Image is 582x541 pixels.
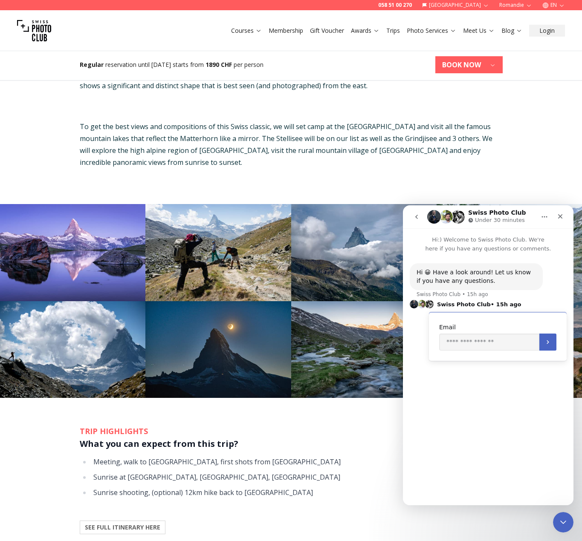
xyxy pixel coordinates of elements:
[234,60,263,69] span: per person
[437,204,582,301] img: Photo5
[228,25,265,37] button: Courses
[80,425,503,437] h2: TRIP HIGHLIGHTS
[80,122,492,167] span: To get the best views and compositions of this Swiss classic, we will set camp at the [GEOGRAPHIC...
[442,60,481,70] b: BOOK NOW
[498,25,526,37] button: Blog
[80,60,104,69] b: Regular
[17,14,51,48] img: Swiss photo club
[80,521,165,534] button: SEE FULL ITINERARY HERE
[291,204,437,301] img: Photo4
[386,26,400,35] a: Trips
[383,25,403,37] button: Trips
[145,301,291,398] img: Photo7
[206,60,232,69] b: 1890 CHF
[310,26,344,35] a: Gift Voucher
[407,26,456,35] a: Photo Services
[460,25,498,37] button: Meet Us
[105,60,204,69] span: reservation until [DATE] starts from
[269,26,303,35] a: Membership
[91,456,503,468] li: Meeting, walk to [GEOGRAPHIC_DATA], first shots from [GEOGRAPHIC_DATA]
[435,56,503,73] button: BOOK NOW
[463,26,495,35] a: Meet Us
[91,486,503,498] li: Sunrise shooting, (optional) 12km hike back to [GEOGRAPHIC_DATA]
[145,204,291,301] img: Photo3
[529,25,565,37] button: Login
[403,205,573,505] iframe: Intercom live chat
[403,25,460,37] button: Photo Services
[91,471,503,483] li: Sunrise at [GEOGRAPHIC_DATA], [GEOGRAPHIC_DATA], [GEOGRAPHIC_DATA]
[351,26,379,35] a: Awards
[85,523,160,532] b: SEE FULL ITINERARY HERE
[265,25,307,37] button: Membership
[307,25,347,37] button: Gift Voucher
[347,25,383,37] button: Awards
[501,26,522,35] a: Blog
[553,512,573,532] iframe: Intercom live chat
[378,2,412,9] a: 058 51 00 270
[231,26,262,35] a: Courses
[291,301,437,398] img: Photo8
[80,437,503,451] h3: What you can expect from this trip?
